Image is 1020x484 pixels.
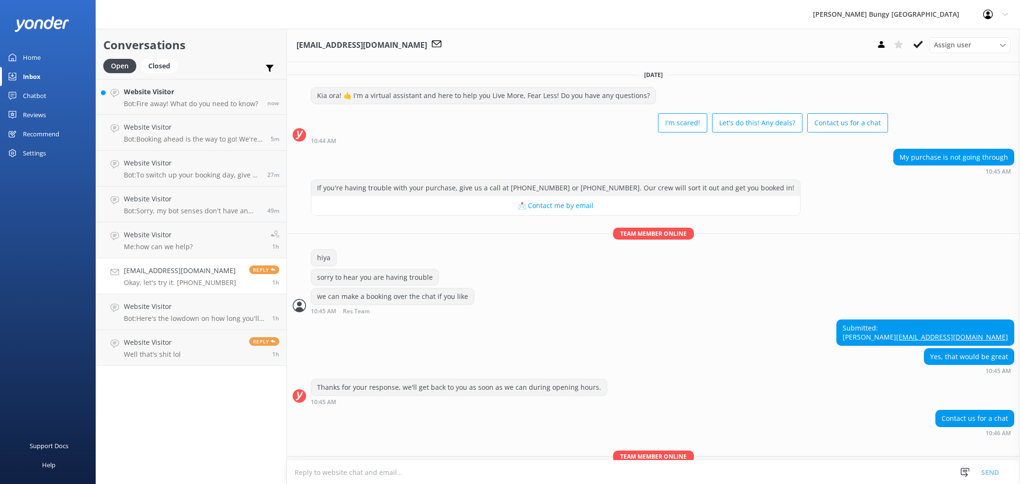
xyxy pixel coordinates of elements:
[311,137,888,144] div: Sep 15 2025 10:44am (UTC +12:00) Pacific/Auckland
[124,135,263,143] p: Bot: Booking ahead is the way to go! We're often fully booked, so snag your spot online to avoid ...
[311,399,336,405] strong: 10:45 AM
[23,48,41,67] div: Home
[124,314,265,323] p: Bot: Here's the lowdown on how long you'll need for each jump: - **Taupō Bungy & Swing**: Allow 1...
[272,350,279,358] span: Sep 15 2025 12:10pm (UTC +12:00) Pacific/Auckland
[103,60,141,71] a: Open
[141,59,177,73] div: Closed
[311,308,474,315] div: Sep 15 2025 10:45am (UTC +12:00) Pacific/Auckland
[712,113,802,132] button: Let's do this! Any deals?
[893,168,1014,175] div: Sep 15 2025 10:45am (UTC +12:00) Pacific/Auckland
[924,367,1014,374] div: Sep 15 2025 10:45am (UTC +12:00) Pacific/Auckland
[613,451,694,462] span: Team member online
[96,258,286,294] a: [EMAIL_ADDRESS][DOMAIN_NAME]Okay, let's try it. [PHONE_NUMBER]Reply1h
[311,379,607,396] div: Thanks for your response, we'll get back to you as soon as we can during opening hours.
[124,99,258,108] p: Bot: Fire away! What do you need to know?
[124,301,265,312] h4: Website Visitor
[311,250,336,266] div: hiya
[96,330,286,366] a: Website VisitorWell that's shit lolReply1h
[23,143,46,163] div: Settings
[124,350,181,359] p: Well that's shit lol
[124,242,193,251] p: Me: how can we help?
[271,135,279,143] span: Sep 15 2025 01:41pm (UTC +12:00) Pacific/Auckland
[296,39,427,52] h3: [EMAIL_ADDRESS][DOMAIN_NAME]
[807,113,888,132] button: Contact us for a chat
[267,99,279,107] span: Sep 15 2025 01:47pm (UTC +12:00) Pacific/Auckland
[311,269,439,286] div: sorry to hear you are having trouble
[613,228,694,240] span: Team member online
[141,60,182,71] a: Closed
[267,207,279,215] span: Sep 15 2025 12:57pm (UTC +12:00) Pacific/Auckland
[935,429,1014,436] div: Sep 15 2025 10:46am (UTC +12:00) Pacific/Auckland
[42,455,55,474] div: Help
[311,88,656,104] div: Kia ora! 🤙 I'm a virtual assistant and here to help you Live More, Fear Less! Do you have any que...
[311,180,800,196] div: If you're having trouble with your purchase, give us a call at [PHONE_NUMBER] or [PHONE_NUMBER]. ...
[96,187,286,222] a: Website VisitorBot:Sorry, my bot senses don't have an answer for that, please try and rephrase yo...
[124,207,260,215] p: Bot: Sorry, my bot senses don't have an answer for that, please try and rephrase your question, I...
[936,410,1014,427] div: Contact us for a chat
[124,230,193,240] h4: Website Visitor
[124,122,263,132] h4: Website Visitor
[96,79,286,115] a: Website VisitorBot:Fire away! What do you need to know?now
[14,16,69,32] img: yonder-white-logo.png
[896,332,1008,341] a: [EMAIL_ADDRESS][DOMAIN_NAME]
[311,308,336,315] strong: 10:45 AM
[124,278,236,287] p: Okay, let's try it. [PHONE_NUMBER]
[96,151,286,187] a: Website VisitorBot:To switch up your booking day, give us a buzz at 0800 286 4958 or [PHONE_NUMBE...
[837,320,1014,345] div: Submitted: [PERSON_NAME]
[23,86,46,105] div: Chatbot
[124,337,181,348] h4: Website Visitor
[986,368,1011,374] strong: 10:45 AM
[267,171,279,179] span: Sep 15 2025 01:19pm (UTC +12:00) Pacific/Auckland
[272,278,279,286] span: Sep 15 2025 12:18pm (UTC +12:00) Pacific/Auckland
[249,265,279,274] span: Reply
[124,87,258,97] h4: Website Visitor
[30,436,68,455] div: Support Docs
[311,196,800,215] button: 📩 Contact me by email
[638,71,669,79] span: [DATE]
[103,36,279,54] h2: Conversations
[986,430,1011,436] strong: 10:46 AM
[96,222,286,258] a: Website VisitorMe:how can we help?1h
[124,194,260,204] h4: Website Visitor
[23,105,46,124] div: Reviews
[311,138,336,144] strong: 10:44 AM
[929,37,1010,53] div: Assign User
[249,337,279,346] span: Reply
[986,169,1011,175] strong: 10:45 AM
[96,115,286,151] a: Website VisitorBot:Booking ahead is the way to go! We're often fully booked, so snag your spot on...
[124,158,260,168] h4: Website Visitor
[272,314,279,322] span: Sep 15 2025 12:13pm (UTC +12:00) Pacific/Auckland
[924,349,1014,365] div: Yes, that would be great
[311,398,607,405] div: Sep 15 2025 10:45am (UTC +12:00) Pacific/Auckland
[934,40,971,50] span: Assign user
[124,171,260,179] p: Bot: To switch up your booking day, give us a buzz at 0800 286 4958 or [PHONE_NUMBER], or shoot a...
[124,265,236,276] h4: [EMAIL_ADDRESS][DOMAIN_NAME]
[272,242,279,251] span: Sep 15 2025 12:25pm (UTC +12:00) Pacific/Auckland
[103,59,136,73] div: Open
[96,294,286,330] a: Website VisitorBot:Here's the lowdown on how long you'll need for each jump: - **Taupō Bungy & Sw...
[23,67,41,86] div: Inbox
[894,149,1014,165] div: My purchase is not going through
[311,288,474,305] div: we can make a booking over the chat if you like
[23,124,59,143] div: Recommend
[658,113,707,132] button: I'm scared!
[343,308,370,315] span: Res Team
